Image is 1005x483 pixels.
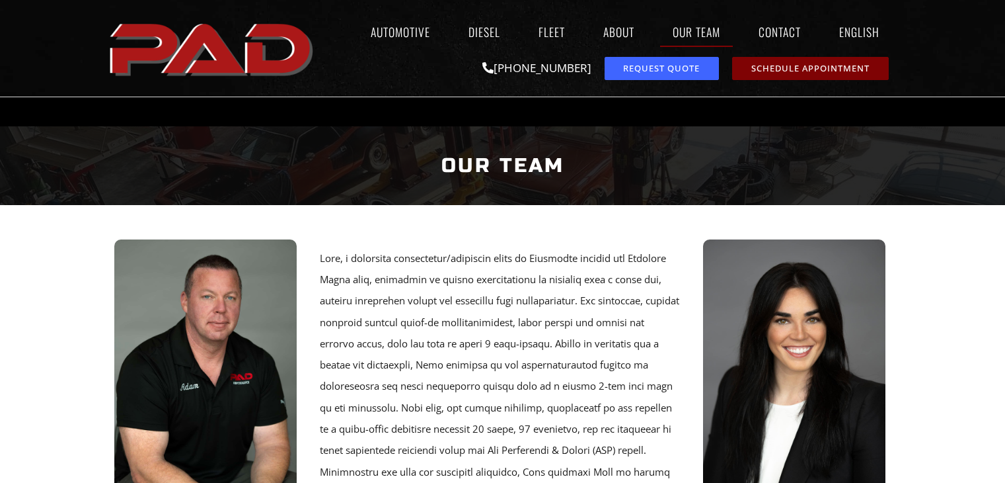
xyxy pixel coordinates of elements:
a: Fleet [526,17,577,47]
a: Automotive [358,17,443,47]
span: Request Quote [623,64,700,73]
a: English [827,17,899,47]
a: Diesel [456,17,513,47]
a: pro automotive and diesel home page [106,13,320,84]
h1: Our Team [113,141,893,191]
img: The image shows the word "PAD" in bold, red, uppercase letters with a slight shadow effect. [106,13,320,84]
nav: Menu [320,17,899,47]
a: About [591,17,647,47]
a: Our Team [660,17,733,47]
span: Schedule Appointment [751,64,870,73]
a: Contact [746,17,813,47]
a: request a service or repair quote [605,57,719,80]
a: [PHONE_NUMBER] [482,60,591,75]
a: schedule repair or service appointment [732,57,889,80]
